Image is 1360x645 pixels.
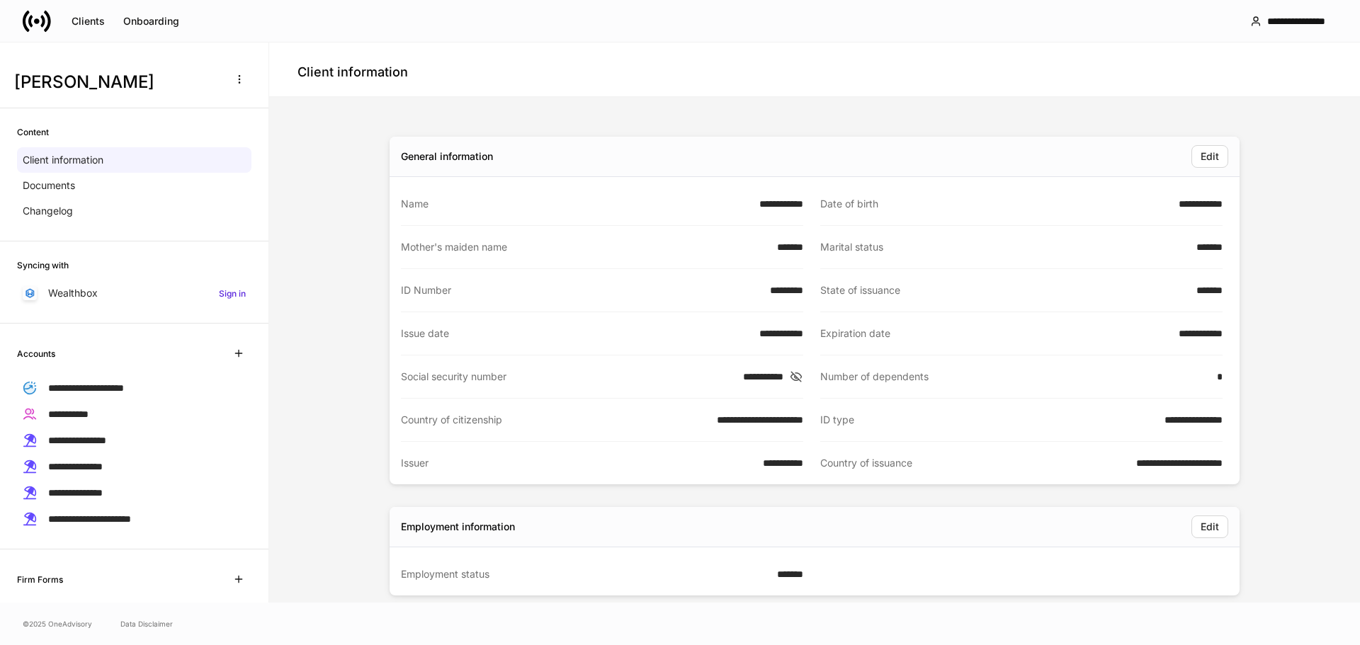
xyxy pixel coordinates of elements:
[123,16,179,26] div: Onboarding
[401,567,769,581] div: Employment status
[17,347,55,360] h6: Accounts
[401,240,769,254] div: Mother's maiden name
[401,456,754,470] div: Issuer
[17,147,251,173] a: Client information
[14,71,219,93] h3: [PERSON_NAME]
[219,287,246,300] h6: Sign in
[1201,522,1219,532] div: Edit
[820,413,1156,427] div: ID type
[114,10,188,33] button: Onboarding
[1201,152,1219,161] div: Edit
[23,618,92,629] span: © 2025 OneAdvisory
[820,326,1170,341] div: Expiration date
[17,258,69,272] h6: Syncing with
[820,197,1170,211] div: Date of birth
[820,283,1188,297] div: State of issuance
[120,618,173,629] a: Data Disclaimer
[17,173,251,198] a: Documents
[401,370,735,384] div: Social security number
[1191,145,1228,168] button: Edit
[820,240,1188,254] div: Marital status
[820,456,1128,470] div: Country of issuance
[401,197,751,211] div: Name
[401,283,761,297] div: ID Number
[17,198,251,224] a: Changelog
[17,280,251,306] a: WealthboxSign in
[48,286,98,300] p: Wealthbox
[23,178,75,193] p: Documents
[23,153,103,167] p: Client information
[820,370,1208,384] div: Number of dependents
[23,204,73,218] p: Changelog
[72,16,105,26] div: Clients
[62,10,114,33] button: Clients
[17,125,49,139] h6: Content
[17,573,63,586] h6: Firm Forms
[401,413,708,427] div: Country of citizenship
[401,520,515,534] div: Employment information
[1191,515,1228,538] button: Edit
[401,326,751,341] div: Issue date
[401,149,493,164] div: General information
[297,64,408,81] h4: Client information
